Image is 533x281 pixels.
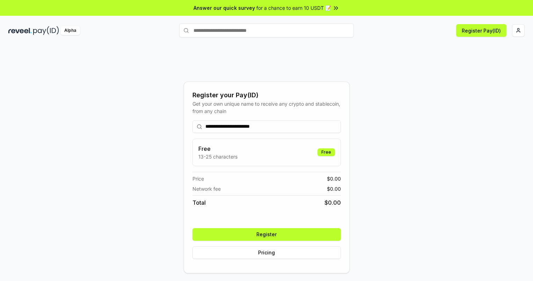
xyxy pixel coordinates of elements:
[324,198,341,207] span: $ 0.00
[192,228,341,241] button: Register
[8,26,32,35] img: reveel_dark
[198,153,238,160] p: 13-25 characters
[33,26,59,35] img: pay_id
[192,100,341,115] div: Get your own unique name to receive any crypto and stablecoin, from any chain
[327,185,341,192] span: $ 0.00
[317,148,335,156] div: Free
[198,145,238,153] h3: Free
[256,4,331,12] span: for a chance to earn 10 USDT 📝
[192,246,341,259] button: Pricing
[456,24,506,37] button: Register Pay(ID)
[192,198,206,207] span: Total
[327,175,341,182] span: $ 0.00
[192,175,204,182] span: Price
[192,90,341,100] div: Register your Pay(ID)
[192,185,221,192] span: Network fee
[60,26,80,35] div: Alpha
[194,4,255,12] span: Answer our quick survey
